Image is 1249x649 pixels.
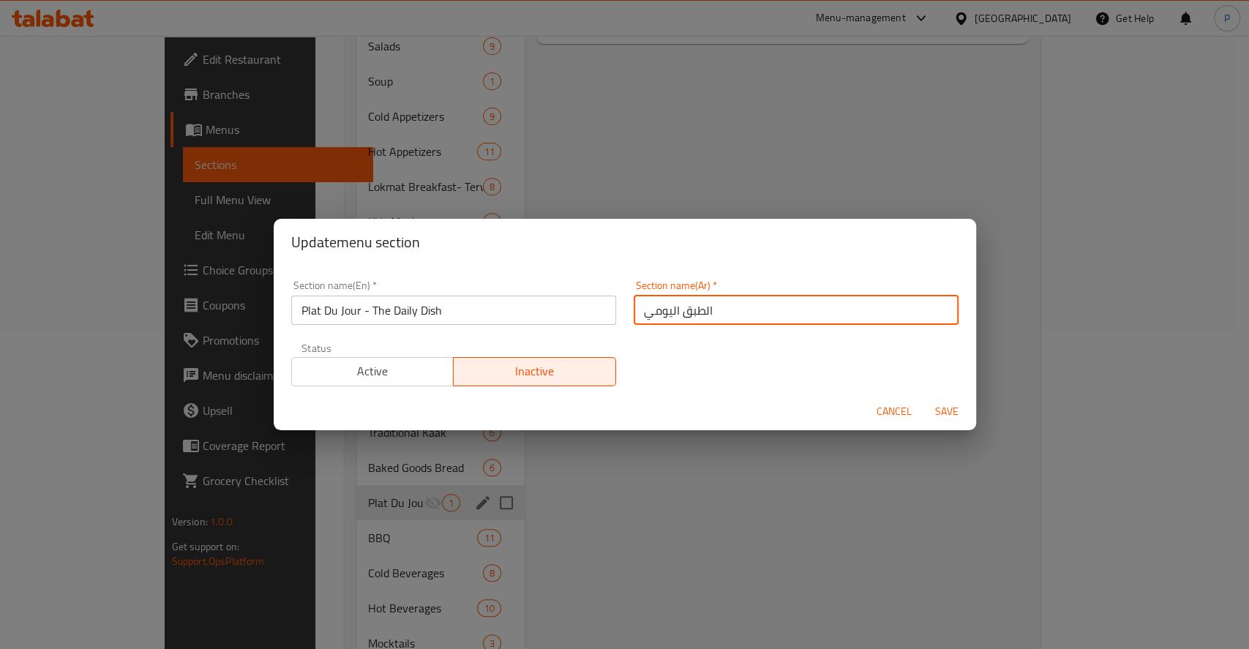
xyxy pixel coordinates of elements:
h2: Update menu section [291,230,959,254]
span: Save [929,402,964,421]
button: Inactive [453,357,616,386]
button: Cancel [871,398,918,425]
span: Cancel [877,402,912,421]
input: Please enter section name(ar) [634,296,959,325]
span: Inactive [460,361,610,382]
button: Active [291,357,454,386]
input: Please enter section name(en) [291,296,616,325]
span: Active [298,361,449,382]
button: Save [923,398,970,425]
